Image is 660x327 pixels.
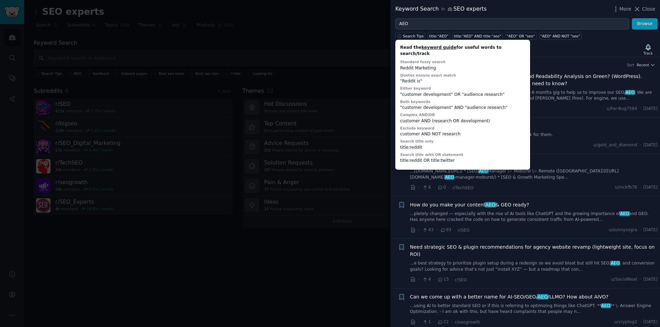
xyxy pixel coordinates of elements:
div: customer AND (research OR development) [400,118,525,124]
a: ...using AI to better standard SEO or if this is referring to optimizing things like ChatGPT. **A... [410,303,658,315]
span: Can we come up with a better name for AI-SEO/GEO/ /LLMO? How about AIVO? [410,293,608,301]
span: 6 [422,184,431,191]
span: · [433,184,435,191]
div: title:reddit OR title:twitter [400,158,525,164]
span: Recent [637,63,649,67]
button: Recent [637,63,655,67]
input: Try a keyword related to your business [395,18,629,30]
label: Search title only [400,139,433,143]
span: in [441,6,445,12]
span: AEO [478,169,488,173]
span: · [418,318,420,326]
a: keyword guide [421,45,456,50]
div: title:reddit [400,145,525,151]
label: Complex AND/OR [400,113,435,117]
button: More [612,5,631,13]
span: Search Tips [403,34,424,38]
span: u/Far-Bug7584 [607,106,637,112]
div: title:"AEO" AND title:"seo" [454,34,501,38]
div: Keyword Search SEO experts [395,5,487,13]
div: Sort [627,63,635,67]
a: Need strategic SEO & plugin recommendations for agency website revamp (lightweight site, focus on... [410,244,658,258]
div: "Reddit is" [400,78,525,84]
div: Track [643,51,653,56]
span: More [619,5,631,13]
span: 4 [422,277,431,283]
span: [DATE] [643,277,658,283]
a: How do you make your contentAEO& GEO ready? [410,201,529,208]
span: Close [642,5,655,13]
button: Browse [632,18,658,30]
span: [DATE] [643,319,658,325]
div: Read the for useful words to search/track [400,45,525,57]
span: u/SocialNoel [611,277,637,283]
span: AEO [537,294,548,300]
label: Standard fuzzy search [400,60,445,64]
span: AEO [444,175,454,180]
label: Exclude keyword [400,126,434,130]
div: "customer development" OR "audience research" [400,92,525,98]
a: Can we come up with a better name for AI-SEO/GEO/AEO/LLMO? How about AIVO? [410,293,608,301]
button: Track [641,42,655,57]
span: 0 [437,184,446,191]
div: customer AND NOT research [400,131,525,137]
div: Reddit Marketing [400,65,525,71]
span: r/seogrowth [455,320,480,325]
span: AEO [625,90,635,95]
span: u/sunnysogra [609,227,637,233]
span: · [418,226,420,234]
span: · [418,276,420,283]
span: AEO [601,303,611,308]
label: Search title with OR statement [400,153,463,157]
span: [DATE] [643,142,658,148]
span: · [436,226,438,234]
span: AEO [619,211,629,216]
label: Quotes ensure exact match [400,73,456,77]
a: ...[DOMAIN_NAME][URL]) * [SEO/AEOManager \~ Moburst \~ Remote ([GEOGRAPHIC_DATA])]([URL][DOMAIN_N... [410,168,658,180]
label: Both keywords [400,100,430,104]
span: How do you make your content & GEO ready? [410,201,529,208]
span: · [640,184,641,191]
span: · [454,226,455,234]
span: r/SEO [458,228,470,233]
span: r/SEO [455,278,467,282]
span: · [451,318,452,326]
span: AEO [610,261,620,266]
span: u/nickfb76 [615,184,637,191]
span: · [640,227,641,233]
span: 22 [437,319,449,325]
div: title:"AEO" [429,34,449,38]
span: · [640,142,641,148]
a: "AEO" OR "seo" [505,32,537,40]
button: Close [634,5,655,13]
span: · [640,106,641,112]
span: u/gold_and_diamond [593,142,637,148]
div: "AEO" OR "seo" [507,34,535,38]
span: · [433,276,435,283]
button: Search Tips [395,32,425,40]
span: u/cryptog2 [614,319,637,325]
span: 93 [440,227,451,233]
span: 13 [437,277,449,283]
span: · [451,276,452,283]
a: "AEO" AND NOT "seo" [539,32,582,40]
span: · [640,319,641,325]
span: 43 [422,227,433,233]
span: · [640,277,641,283]
a: How important is to keep [PERSON_NAME] SEO and Readability Analysis on Green? (WordPress). Hiring... [410,73,658,87]
span: [DATE] [643,106,658,112]
a: ... a brand manager and we are hiring an external for a 3-6 months gig to help us to improve our ... [410,90,658,102]
span: 1 [422,319,431,325]
span: · [449,184,450,191]
span: AEO [485,202,496,207]
label: Either keyword [400,86,431,90]
div: "AEO" AND NOT "seo" [540,34,580,38]
div: "customer development" AND "audience research" [400,105,525,111]
a: One of my clients is asking me to addAEOto my SEO work for them. [410,132,658,138]
span: [DATE] [643,184,658,191]
a: ...pletely changed — especially with the rise of AI tools like ChatGPT and the growing importance... [410,211,658,223]
span: · [418,184,420,191]
a: title:"AEO" [428,32,450,40]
